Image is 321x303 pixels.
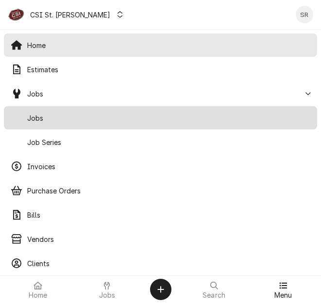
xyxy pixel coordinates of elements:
span: Estimates [27,64,310,75]
button: Create Object [150,279,171,300]
a: Jobs [73,278,141,301]
div: C [8,6,25,23]
span: Jobs [27,113,310,123]
a: Go to Jobs [4,82,317,105]
div: Stephani Roth's Avatar [296,6,313,23]
span: Vendors [27,234,310,244]
a: Menu [249,278,317,301]
span: Menu [274,291,292,299]
div: CSI St. Louis's Avatar [8,6,25,23]
a: Bills [4,203,317,226]
span: Jobs [27,89,301,99]
span: Home [27,40,310,50]
a: Clients [4,252,317,275]
a: Search [180,278,248,301]
a: Job Series [4,130,317,154]
a: Home [4,33,317,57]
a: Vendors [4,227,317,251]
span: Bills [27,210,310,220]
a: Purchase Orders [4,179,317,202]
span: Home [29,291,48,299]
span: Clients [27,258,310,269]
span: Jobs [99,291,116,299]
span: Purchase Orders [27,186,310,196]
a: Jobs [4,106,317,129]
span: Job Series [27,137,310,147]
span: Invoices [27,161,310,172]
div: SR [296,6,313,23]
a: Home [4,278,72,301]
span: Search [203,291,225,299]
div: CSI St. [PERSON_NAME] [30,10,110,20]
a: Invoices [4,155,317,178]
a: Estimates [4,58,317,81]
